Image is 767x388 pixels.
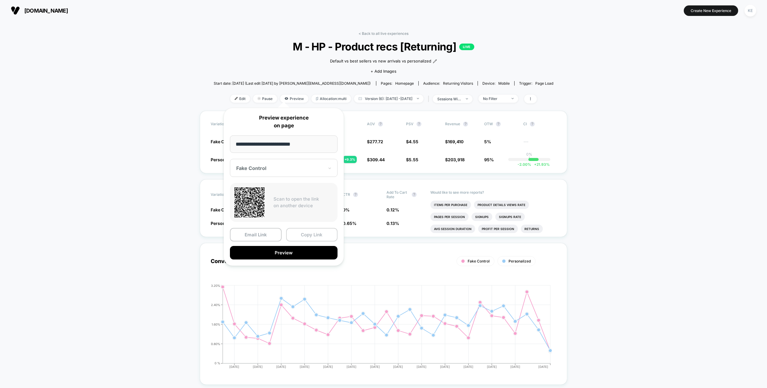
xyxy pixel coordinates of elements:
span: 21.93 % [531,162,550,167]
button: ? [378,122,383,126]
button: ? [353,192,358,197]
span: + [534,162,536,167]
tspan: [DATE] [417,365,426,368]
span: 4.55 [409,139,418,144]
button: ? [463,122,468,126]
p: Preview experience on page [230,114,338,129]
div: CONVERSION_RATE [205,284,550,374]
p: | [529,156,530,161]
li: Signups [472,213,492,221]
span: OTW [484,122,517,126]
span: $ [367,139,383,144]
span: Fake Control [468,259,490,263]
span: -2.00 % [518,162,531,167]
span: Preview [280,95,308,103]
span: Device: [478,81,514,86]
span: Page Load [535,81,553,86]
span: PSV [406,122,414,126]
span: M - HP - Product recs [Returning] [231,40,536,53]
span: $ [445,157,465,162]
span: --- [523,140,556,144]
img: end [512,98,514,99]
span: | [426,95,433,103]
span: [DOMAIN_NAME] [24,8,68,14]
tspan: 0.80% [211,342,220,345]
button: KE [743,5,758,17]
span: Personalized [211,157,238,162]
tspan: [DATE] [300,365,310,368]
span: Personalized [509,259,531,263]
p: Scan to open the link on another device [273,196,333,209]
tspan: [DATE] [347,365,356,368]
span: Variation [211,122,244,126]
tspan: [DATE] [463,365,473,368]
p: LIVE [459,44,474,50]
span: 203,918 [448,157,465,162]
span: Default vs best sellers vs new arrivals vs personalized [330,58,431,64]
li: Profit Per Session [478,225,518,233]
li: Pages Per Session [430,213,469,221]
span: $ [406,139,418,144]
span: Variation [211,190,244,199]
img: end [417,98,419,99]
span: 5% [484,139,491,144]
tspan: 2.40% [211,303,220,306]
span: $ [445,139,463,144]
tspan: [DATE] [510,365,520,368]
span: + Add Images [371,69,396,74]
li: Items Per Purchase [430,201,471,209]
span: Start date: [DATE] (Last edit [DATE] by [PERSON_NAME][EMAIL_ADDRESS][DOMAIN_NAME]) [214,81,371,86]
img: edit [235,97,238,100]
img: end [466,98,468,99]
tspan: [DATE] [229,365,239,368]
span: 0.12 % [387,207,399,212]
tspan: [DATE] [393,365,403,368]
span: homepage [395,81,414,86]
div: No Filter [483,96,507,101]
span: Fake Control [211,207,237,212]
span: 95% [484,157,494,162]
span: Revenue [445,122,460,126]
button: ? [496,122,501,126]
p: 0% [526,152,532,156]
span: 5.55 [409,157,418,162]
span: 309.44 [370,157,385,162]
span: Add To Cart Rate [387,190,409,199]
span: 277.72 [370,139,383,144]
span: 0.65 % [343,221,356,226]
tspan: [DATE] [323,365,333,368]
span: Pause [253,95,277,103]
button: ? [417,122,421,126]
div: KE [744,5,756,17]
tspan: 3.20% [211,283,220,287]
tspan: 0 % [215,361,220,365]
li: Avg Session Duration [430,225,475,233]
tspan: [DATE] [276,365,286,368]
img: end [258,97,261,100]
button: Copy Link [286,228,338,241]
button: [DOMAIN_NAME] [9,6,70,15]
tspan: [DATE] [487,365,497,368]
img: calendar [359,97,362,100]
li: Returns [521,225,543,233]
button: ? [530,122,535,126]
div: Pages: [381,81,414,86]
span: 0.13 % [387,221,399,226]
div: + 9.3 % [343,156,357,163]
div: Audience: [423,81,473,86]
span: mobile [498,81,510,86]
div: sessions with impression [437,97,461,101]
span: $ [367,157,385,162]
span: 169,410 [448,139,463,144]
span: Returning Visitors [443,81,473,86]
span: Allocation: multi [311,95,351,103]
span: Personalized [211,221,238,226]
img: Visually logo [11,6,20,15]
span: CI [523,122,556,126]
li: Product Details Views Rate [474,201,529,209]
li: Signups Rate [495,213,525,221]
span: Edit [230,95,250,103]
tspan: [DATE] [253,365,263,368]
button: Create New Experience [684,5,738,16]
button: Preview [230,246,338,259]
